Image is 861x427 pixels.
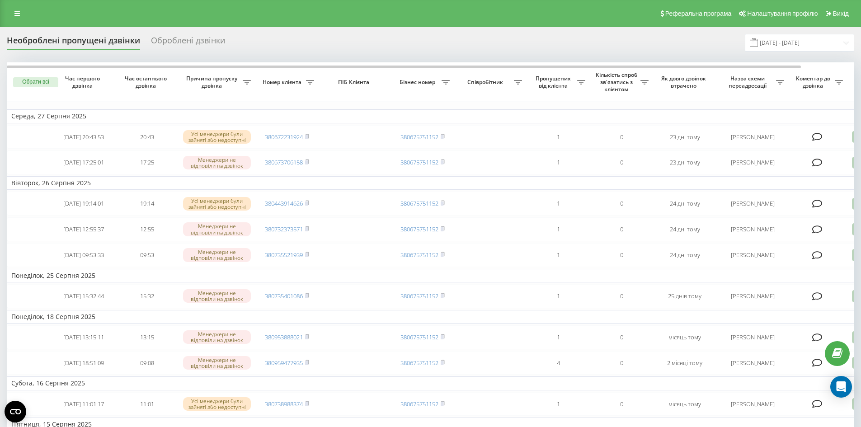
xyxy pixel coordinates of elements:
div: Менеджери не відповіли на дзвінок [183,248,251,262]
td: [PERSON_NAME] [716,284,789,308]
div: Менеджери не відповіли на дзвінок [183,356,251,370]
a: 380443914626 [265,199,303,207]
td: 0 [590,125,653,149]
a: 380675751152 [400,225,438,233]
td: [PERSON_NAME] [716,150,789,174]
td: 1 [527,125,590,149]
div: Менеджери не відповіли на дзвінок [183,156,251,169]
span: Кількість спроб зв'язатись з клієнтом [594,71,640,93]
div: Необроблені пропущені дзвінки [7,36,140,50]
td: 15:32 [115,284,179,308]
td: [DATE] 09:53:33 [52,243,115,267]
td: 25 днів тому [653,284,716,308]
td: 12:55 [115,217,179,241]
span: Як довго дзвінок втрачено [660,75,709,89]
td: 24 дні тому [653,217,716,241]
td: 20:43 [115,125,179,149]
td: 24 дні тому [653,192,716,216]
div: Менеджери не відповіли на дзвінок [183,330,251,344]
td: [DATE] 15:32:44 [52,284,115,308]
span: Реферальна програма [665,10,732,17]
span: Номер клієнта [260,79,306,86]
td: 23 дні тому [653,150,716,174]
td: 0 [590,150,653,174]
td: 09:53 [115,243,179,267]
a: 380675751152 [400,292,438,300]
td: 17:25 [115,150,179,174]
span: Вихід [833,10,849,17]
a: 380675751152 [400,251,438,259]
td: 1 [527,325,590,349]
td: 4 [527,351,590,375]
button: Обрати всі [13,77,58,87]
span: Час першого дзвінка [59,75,108,89]
td: 13:15 [115,325,179,349]
span: Бізнес номер [395,79,442,86]
button: Open CMP widget [5,401,26,422]
td: 0 [590,351,653,375]
a: 380738988374 [265,400,303,408]
a: 380675751152 [400,400,438,408]
a: 380735401086 [265,292,303,300]
td: 1 [527,150,590,174]
td: [PERSON_NAME] [716,217,789,241]
span: Налаштування профілю [747,10,818,17]
div: Усі менеджери були зайняті або недоступні [183,397,251,411]
td: [DATE] 20:43:53 [52,125,115,149]
div: Open Intercom Messenger [830,376,852,398]
td: [PERSON_NAME] [716,243,789,267]
a: 380675751152 [400,158,438,166]
td: [PERSON_NAME] [716,125,789,149]
a: 380673706158 [265,158,303,166]
td: 1 [527,192,590,216]
span: Причина пропуску дзвінка [183,75,243,89]
td: [PERSON_NAME] [716,192,789,216]
td: [DATE] 19:14:01 [52,192,115,216]
div: Менеджери не відповіли на дзвінок [183,289,251,303]
span: Співробітник [459,79,514,86]
span: Коментар до дзвінка [793,75,835,89]
td: [DATE] 13:15:11 [52,325,115,349]
td: місяць тому [653,325,716,349]
a: 380675751152 [400,333,438,341]
a: 380959477935 [265,359,303,367]
a: 380675751152 [400,133,438,141]
td: 1 [527,243,590,267]
a: 380675751152 [400,359,438,367]
td: 0 [590,217,653,241]
a: 380672231924 [265,133,303,141]
td: 0 [590,243,653,267]
td: 0 [590,325,653,349]
td: 0 [590,192,653,216]
a: 380675751152 [400,199,438,207]
div: Оброблені дзвінки [151,36,225,50]
td: 09:08 [115,351,179,375]
div: Менеджери не відповіли на дзвінок [183,222,251,236]
td: 0 [590,392,653,416]
td: [DATE] 12:55:37 [52,217,115,241]
td: [PERSON_NAME] [716,392,789,416]
td: 1 [527,217,590,241]
td: 2 місяці тому [653,351,716,375]
a: 380732373571 [265,225,303,233]
td: [DATE] 17:25:01 [52,150,115,174]
td: 1 [527,284,590,308]
td: 1 [527,392,590,416]
td: 24 дні тому [653,243,716,267]
td: 0 [590,284,653,308]
div: Усі менеджери були зайняті або недоступні [183,197,251,211]
span: ПІБ Клієнта [326,79,383,86]
span: Час останнього дзвінка [122,75,171,89]
td: [DATE] 18:51:09 [52,351,115,375]
td: 19:14 [115,192,179,216]
span: Назва схеми переадресації [721,75,776,89]
td: місяць тому [653,392,716,416]
td: 11:01 [115,392,179,416]
div: Усі менеджери були зайняті або недоступні [183,130,251,144]
td: [DATE] 11:01:17 [52,392,115,416]
span: Пропущених від клієнта [531,75,577,89]
a: 380953888021 [265,333,303,341]
td: 23 дні тому [653,125,716,149]
a: 380735521939 [265,251,303,259]
td: [PERSON_NAME] [716,351,789,375]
